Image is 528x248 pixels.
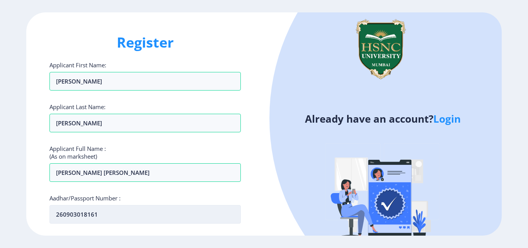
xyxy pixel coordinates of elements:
[49,103,106,111] label: Applicant Last Name:
[433,112,461,126] a: Login
[49,205,241,224] input: Aadhar/Passport Number
[49,114,241,132] input: Last Name
[270,113,496,125] h4: Already have an account?
[49,163,241,182] input: Full Name
[49,194,121,202] label: Aadhar/Passport Number :
[49,145,106,160] label: Applicant Full Name : (As on marksheet)
[49,61,106,69] label: Applicant First Name:
[49,72,241,91] input: First Name
[49,33,241,52] h1: Register
[344,12,417,86] img: logo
